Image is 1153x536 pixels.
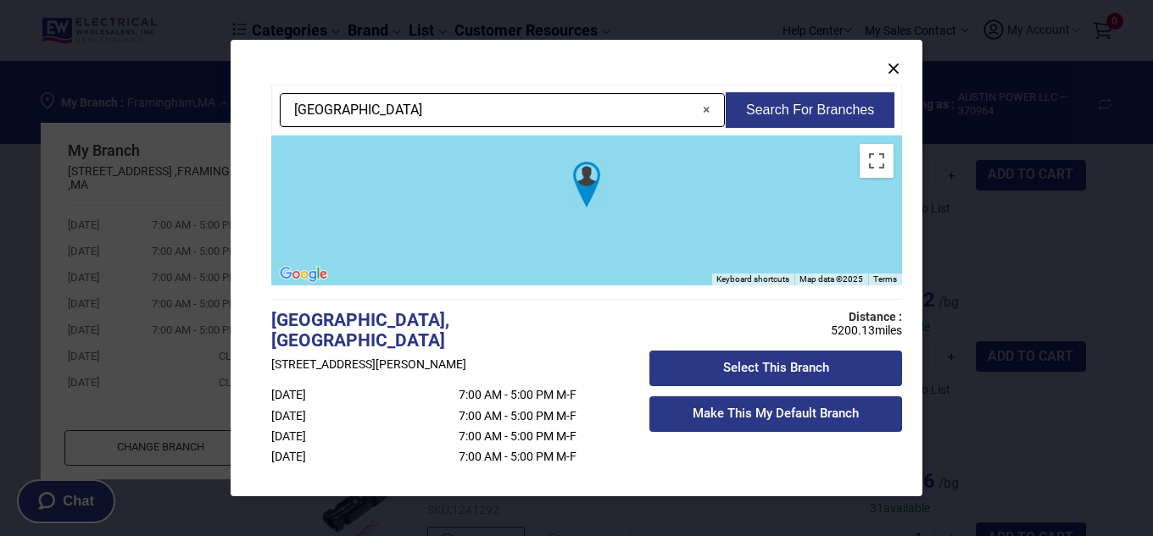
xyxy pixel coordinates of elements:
[649,351,902,386] button: Select This Branch
[649,310,902,323] div: Distance :
[716,274,789,285] button: Keyboard shortcuts
[651,352,900,384] div: Select This Branch
[281,94,696,126] input: ×
[651,398,900,430] div: Make This My Default Branch
[873,274,897,284] a: Terms (opens in new tab)
[649,396,902,432] button: Make This My Default Branch
[878,53,909,84] div: Modal Close Button
[271,450,306,463] span: [DATE]
[271,429,306,443] span: [DATE]
[459,409,576,423] span: 7:00 AM - 5:00 PM M-F
[276,263,331,285] a: Open this area in Google Maps (opens a new window)
[649,323,902,337] div: 5200.13 miles
[276,263,331,285] img: Google
[271,409,306,423] span: [DATE]
[271,357,466,371] span: [STREET_ADDRESS][PERSON_NAME]
[271,388,306,401] span: [DATE]
[459,429,576,443] span: 7:00 AM - 5:00 PM M-F
[459,450,576,463] span: 7:00 AM - 5:00 PM M-F
[860,144,894,178] button: Toggle fullscreen view
[459,388,576,401] span: 7:00 AM - 5:00 PM M-F
[726,92,894,128] button: Search For Branches
[703,102,710,118] div: ×
[799,274,863,284] span: Map data ©2025
[271,310,576,351] span: [GEOGRAPHIC_DATA], [GEOGRAPHIC_DATA]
